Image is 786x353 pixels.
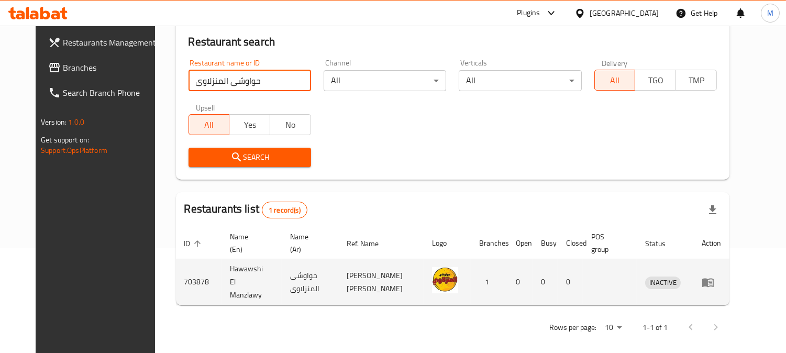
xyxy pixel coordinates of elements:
span: No [274,117,307,133]
label: Delivery [602,59,628,67]
button: TMP [676,70,717,91]
th: Logo [424,227,471,259]
a: Search Branch Phone [40,80,167,105]
img: Hawawshi El Manzlawy [432,267,458,293]
td: حواوشى المنزلاوى [282,259,338,305]
span: 1 record(s) [262,205,307,215]
div: Total records count [262,202,307,218]
h2: Restaurants list [184,201,307,218]
td: 0 [558,259,583,305]
th: Action [693,227,729,259]
div: All [459,70,581,91]
div: Rows per page: [601,320,626,336]
span: Name (Ar) [290,230,326,256]
a: Branches [40,55,167,80]
button: Search [189,148,311,167]
td: [PERSON_NAME] [PERSON_NAME] [338,259,424,305]
span: Restaurants Management [63,36,159,49]
span: Get support on: [41,133,89,147]
span: All [599,73,632,88]
span: Status [645,237,679,250]
td: 0 [533,259,558,305]
span: Search [197,151,303,164]
button: Yes [229,114,270,135]
td: Hawawshi El Manzlawy [222,259,282,305]
th: Busy [533,227,558,259]
th: Open [507,227,533,259]
span: ID [184,237,204,250]
span: 1.0.0 [68,115,84,129]
span: All [193,117,226,133]
th: Branches [471,227,507,259]
span: POS group [591,230,624,256]
td: 1 [471,259,507,305]
td: 703878 [176,259,222,305]
button: All [189,114,230,135]
p: 1-1 of 1 [643,321,668,334]
h2: Restaurant search [189,34,717,50]
label: Upsell [196,104,215,111]
span: Search Branch Phone [63,86,159,99]
button: All [594,70,636,91]
a: Restaurants Management [40,30,167,55]
span: TGO [639,73,672,88]
span: Version: [41,115,67,129]
span: TMP [680,73,713,88]
table: enhanced table [176,227,729,305]
span: Branches [63,61,159,74]
th: Closed [558,227,583,259]
span: Name (En) [230,230,269,256]
input: Search for restaurant name or ID.. [189,70,311,91]
div: INACTIVE [645,277,681,289]
p: Rows per page: [549,321,596,334]
td: 0 [507,259,533,305]
span: Yes [234,117,266,133]
a: Support.OpsPlatform [41,144,107,157]
span: M [767,7,773,19]
div: Plugins [517,7,540,19]
span: Ref. Name [347,237,392,250]
div: Export file [700,197,725,223]
button: TGO [635,70,676,91]
button: No [270,114,311,135]
div: [GEOGRAPHIC_DATA] [590,7,659,19]
div: All [324,70,446,91]
span: INACTIVE [645,277,681,289]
